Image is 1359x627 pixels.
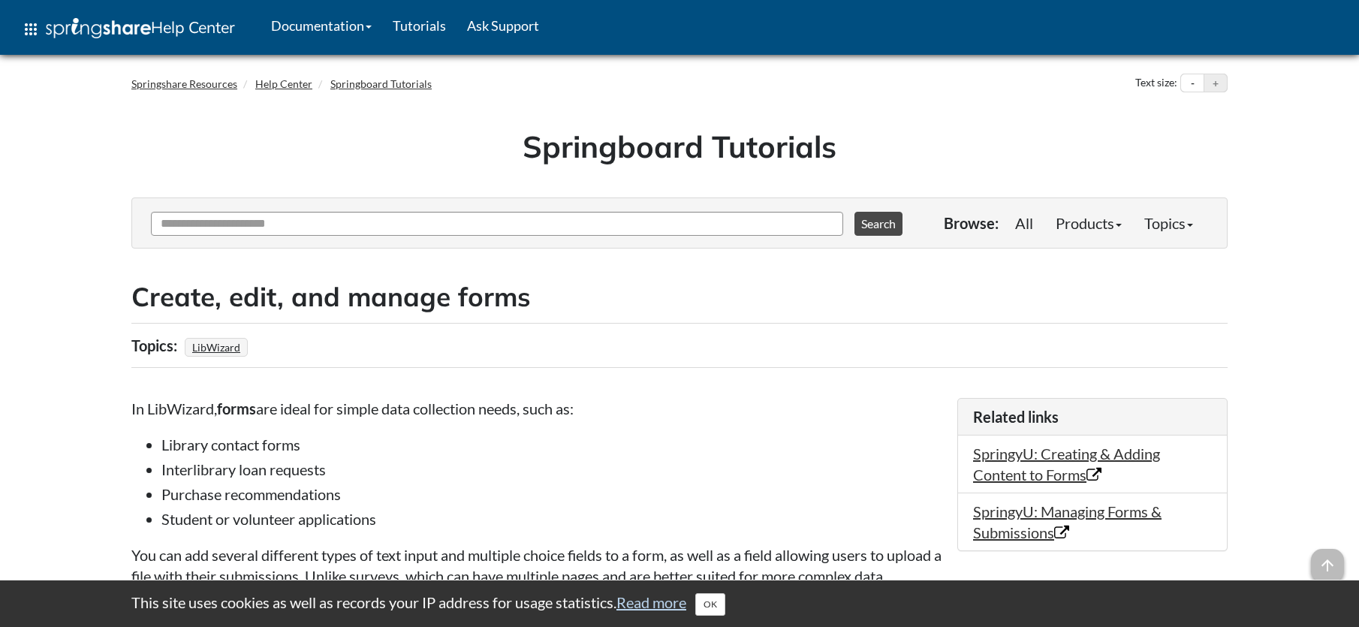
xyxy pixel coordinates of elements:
span: apps [22,20,40,38]
h1: Springboard Tutorials [143,125,1216,167]
li: Purchase recommendations [161,484,942,505]
a: SpringyU: Creating & Adding Content to Forms [973,445,1160,484]
a: Topics [1133,208,1204,238]
a: Products [1044,208,1133,238]
li: Student or volunteer applications [161,508,942,529]
a: Ask Support [457,7,550,44]
button: Decrease text size [1181,74,1204,92]
div: Topics: [131,331,181,360]
a: Springboard Tutorials [330,77,432,90]
a: SpringyU: Managing Forms & Submissions [973,502,1162,541]
p: You can add several different types of text input and multiple choice fields to a form, as well a... [131,544,942,607]
span: Help Center [151,17,235,37]
a: Help Center [255,77,312,90]
a: LibWizard [190,336,243,358]
a: Tutorials [382,7,457,44]
a: Documentation [261,7,382,44]
strong: forms [217,399,256,417]
button: Close [695,593,725,616]
button: Increase text size [1204,74,1227,92]
div: Text size: [1132,74,1180,93]
li: Library contact forms [161,434,942,455]
span: arrow_upward [1311,549,1344,582]
h2: Create, edit, and manage forms [131,279,1228,315]
div: This site uses cookies as well as records your IP address for usage statistics. [116,592,1243,616]
img: Springshare [46,18,151,38]
p: Browse: [944,213,999,234]
li: Interlibrary loan requests [161,459,942,480]
span: Related links [973,408,1059,426]
p: In LibWizard, are ideal for simple data collection needs, such as: [131,398,942,419]
button: Search [854,212,902,236]
a: Springshare Resources [131,77,237,90]
a: apps Help Center [11,7,246,52]
a: arrow_upward [1311,550,1344,568]
a: Read more [616,593,686,611]
a: All [1004,208,1044,238]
